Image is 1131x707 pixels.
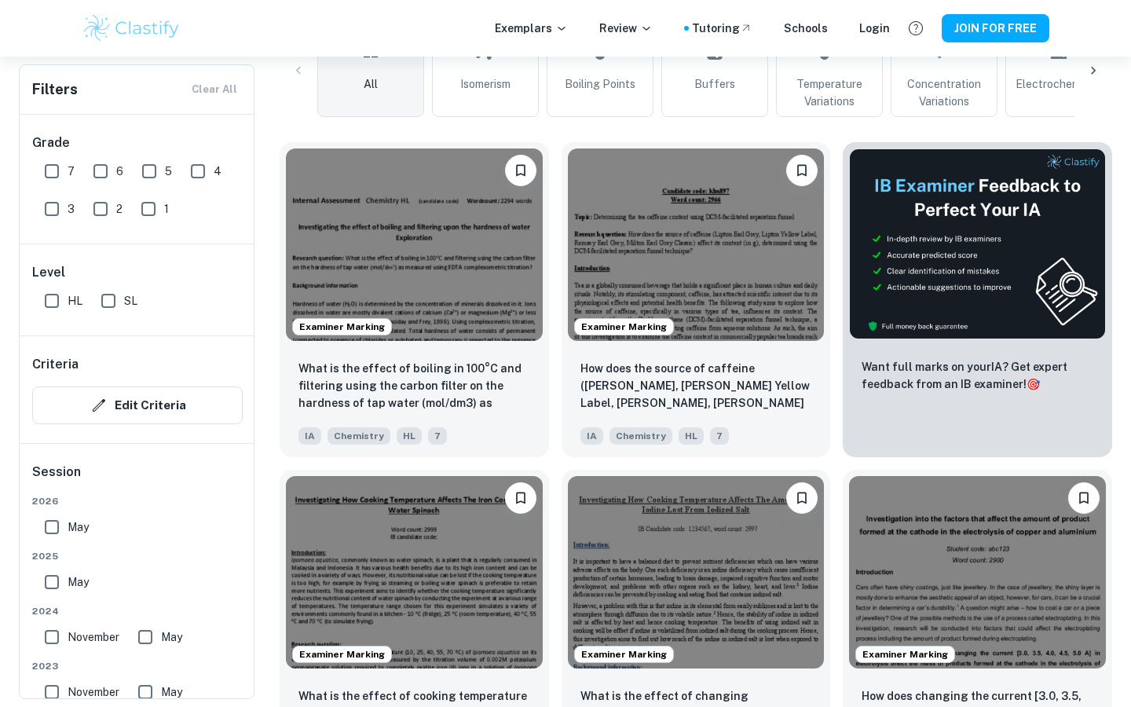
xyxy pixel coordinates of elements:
[32,463,243,494] h6: Session
[1068,482,1100,514] button: Please log in to bookmark exemplars
[575,320,673,334] span: Examiner Marking
[293,647,391,661] span: Examiner Marking
[856,647,954,661] span: Examiner Marking
[164,200,169,218] span: 1
[460,75,511,93] span: Isomerism
[562,142,831,457] a: Examiner MarkingPlease log in to bookmark exemplarsHow does the source of caffeine (Lipton Earl G...
[68,518,89,536] span: May
[364,75,378,93] span: All
[898,75,990,110] span: Concentration Variations
[161,683,182,701] span: May
[280,142,549,457] a: Examiner MarkingPlease log in to bookmark exemplarsWhat is the effect of boiling in 100°C and fil...
[214,163,221,180] span: 4
[32,263,243,282] h6: Level
[849,148,1106,339] img: Thumbnail
[1027,378,1040,390] span: 🎯
[124,292,137,310] span: SL
[286,148,543,341] img: Chemistry IA example thumbnail: What is the effect of boiling in 100°C a
[32,79,78,101] h6: Filters
[298,360,530,413] p: What is the effect of boiling in 100°C and filtering using the carbon filter on the hardness of t...
[68,573,89,591] span: May
[710,427,729,445] span: 7
[505,155,536,186] button: Please log in to bookmark exemplars
[32,386,243,424] button: Edit Criteria
[68,683,119,701] span: November
[32,604,243,618] span: 2024
[692,20,752,37] a: Tutoring
[116,200,123,218] span: 2
[575,647,673,661] span: Examiner Marking
[786,155,818,186] button: Please log in to bookmark exemplars
[298,427,321,445] span: IA
[286,476,543,669] img: Chemistry IA example thumbnail: What is the effect of cooking temperatur
[1016,75,1103,93] span: Electrochemistry
[116,163,123,180] span: 6
[328,427,390,445] span: Chemistry
[783,75,876,110] span: Temperature Variations
[32,355,79,374] h6: Criteria
[862,358,1093,393] p: Want full marks on your IA ? Get expert feedback from an IB examiner!
[565,75,635,93] span: Boiling Points
[580,427,603,445] span: IA
[32,494,243,508] span: 2026
[428,427,447,445] span: 7
[32,659,243,673] span: 2023
[68,628,119,646] span: November
[902,15,929,42] button: Help and Feedback
[32,549,243,563] span: 2025
[161,628,182,646] span: May
[505,482,536,514] button: Please log in to bookmark exemplars
[495,20,568,37] p: Exemplars
[859,20,890,37] a: Login
[568,476,825,669] img: Chemistry IA example thumbnail: What is the effect of changing temperatu
[68,200,75,218] span: 3
[580,360,812,413] p: How does the source of caffeine (Lipton Earl Grey, Lipton Yellow Label, Remsey Earl Grey, Milton ...
[68,163,75,180] span: 7
[397,427,422,445] span: HL
[68,292,82,310] span: HL
[849,476,1106,669] img: Chemistry IA example thumbnail: How does changing the current [3.0, 3.5,
[568,148,825,341] img: Chemistry IA example thumbnail: How does the source of caffeine (Lipton
[32,134,243,152] h6: Grade
[82,13,181,44] img: Clastify logo
[599,20,653,37] p: Review
[609,427,672,445] span: Chemistry
[293,320,391,334] span: Examiner Marking
[165,163,172,180] span: 5
[942,14,1049,42] button: JOIN FOR FREE
[784,20,828,37] a: Schools
[694,75,735,93] span: Buffers
[843,142,1112,457] a: ThumbnailWant full marks on yourIA? Get expert feedback from an IB examiner!
[679,427,704,445] span: HL
[786,482,818,514] button: Please log in to bookmark exemplars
